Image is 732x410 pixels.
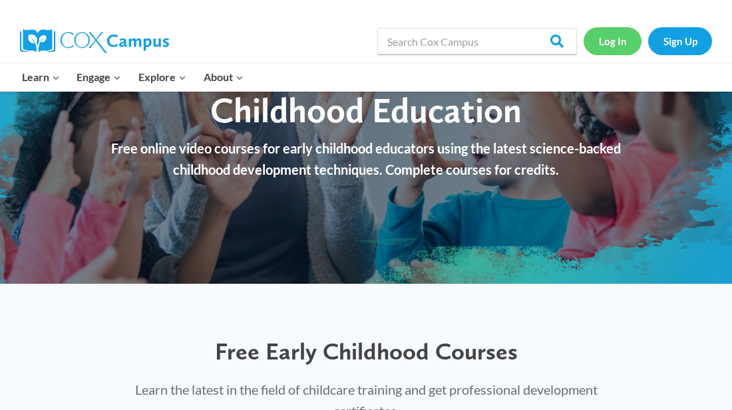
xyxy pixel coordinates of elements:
[584,27,641,54] a: Log In
[584,27,712,54] nav: Secondary Navigation
[195,63,252,91] button: Child menu of About
[13,63,252,91] nav: Primary Navigation
[215,337,518,365] span: Free Early Childhood Courses
[96,138,636,180] p: Free online video courses for early childhood educators using the latest science-backed childhood...
[130,63,195,91] button: Child menu of Explore
[13,63,69,91] button: Child menu of Learn
[20,29,169,53] img: Cox Campus
[377,28,577,54] input: Search Cox Campus
[648,27,712,54] a: Sign Up
[69,63,130,91] button: Child menu of Engage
